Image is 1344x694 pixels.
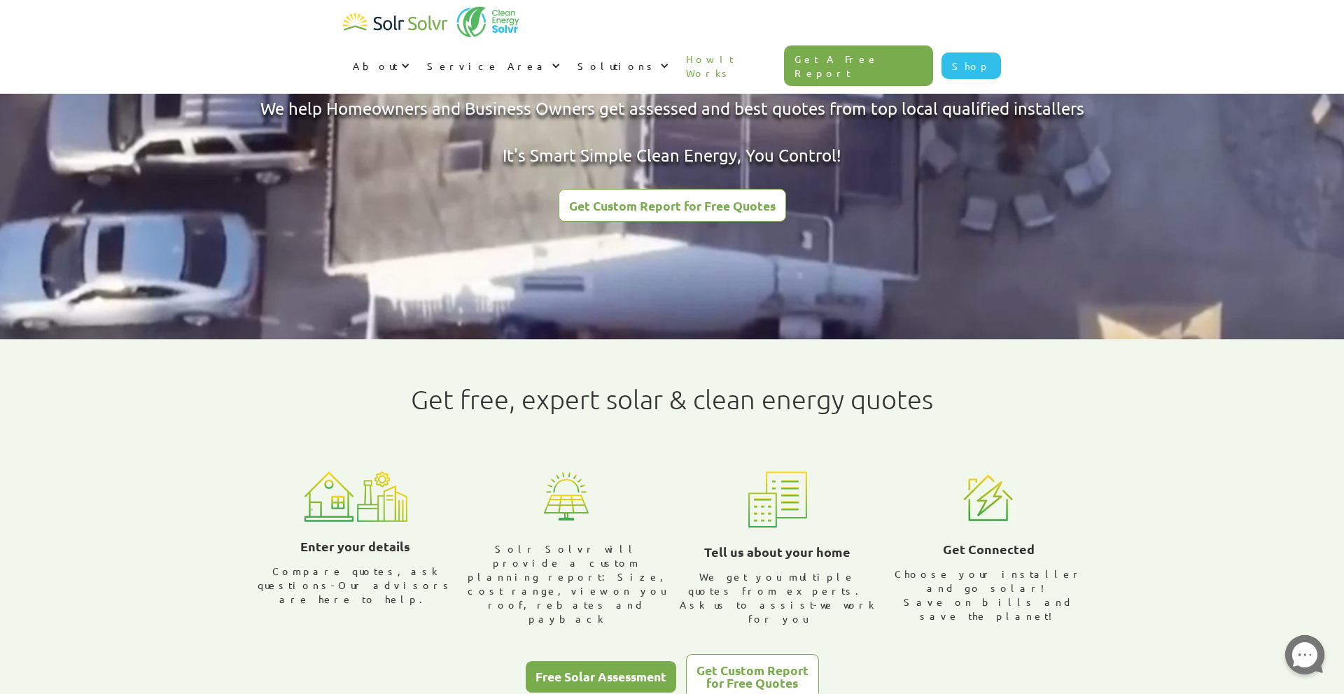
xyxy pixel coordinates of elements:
h3: Get Connected [943,539,1035,560]
a: Get A Free Report [784,45,934,86]
a: Shop [941,52,1001,79]
div: About [343,45,417,87]
div: Service Area [427,59,548,73]
div: Get Custom Report for Free Quotes [569,199,776,212]
h3: Enter your details [300,536,410,557]
a: Free Solar Assessment [526,661,676,693]
div: Solutions [568,45,676,87]
div: Free Solar Assessment [535,670,666,683]
div: Service Area [417,45,568,87]
div: Choose your installer and go solar! Save on bills and save the planet! [889,567,1089,623]
div: About [353,59,398,73]
a: How It Works [676,38,784,94]
div: We help Homeowners and Business Owners get assessed and best quotes from top local qualified inst... [260,97,1084,167]
div: Solutions [577,59,657,73]
div: We get you multiple quotes from experts. Ask us to assist-we work for you [678,569,878,625]
div: Get Custom Report for Free Quotes [696,664,808,688]
div: Solr Solvr will provide a custom planning report: Size, cost range, view on you roof, rebates and... [467,541,667,625]
h3: Tell us about your home [704,541,850,562]
h1: Get free, expert solar & clean energy quotes [411,384,933,415]
div: Compare quotes, ask questions-Our advisors are here to help. [255,564,456,606]
a: Get Custom Report for Free Quotes [559,189,786,222]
